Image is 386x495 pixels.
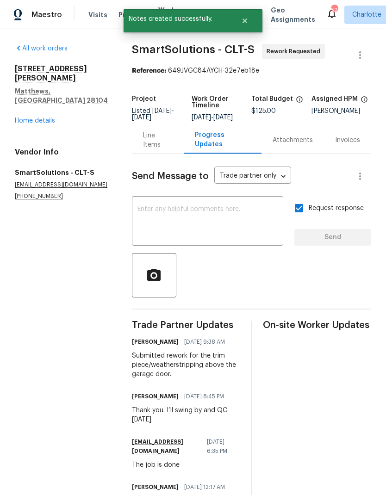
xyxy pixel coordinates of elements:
[143,131,173,149] div: Line Items
[15,168,110,177] h5: SmartSolutions - CLT-S
[331,6,337,15] div: 52
[309,204,364,213] span: Request response
[214,169,291,184] div: Trade partner only
[132,96,156,102] h5: Project
[311,108,371,114] div: [PERSON_NAME]
[132,44,255,55] span: SmartSolutions - CLT-S
[195,130,250,149] div: Progress Updates
[132,68,166,74] b: Reference:
[267,47,324,56] span: Rework Requested
[207,437,235,456] span: [DATE] 6:35 PM
[118,10,147,19] span: Projects
[15,148,110,157] h4: Vendor Info
[213,114,233,121] span: [DATE]
[311,96,358,102] h5: Assigned HPM
[132,108,174,121] span: -
[31,10,62,19] span: Maestro
[88,10,107,19] span: Visits
[361,96,368,108] span: The hpm assigned to this work order.
[184,483,225,492] span: [DATE] 12:17 AM
[124,9,230,29] span: Notes created successfully.
[132,406,240,424] div: Thank you. I’ll swing by and QC [DATE].
[132,351,240,379] div: Submitted rework for the trim piece/weatherstripping above the garage door.
[152,108,172,114] span: [DATE]
[15,118,55,124] a: Home details
[251,108,276,114] span: $125.00
[184,337,225,346] span: [DATE] 9:38 AM
[158,6,182,24] span: Work Orders
[192,96,251,109] h5: Work Order Timeline
[132,392,179,401] h6: [PERSON_NAME]
[352,10,381,19] span: Charlotte
[192,114,233,121] span: -
[230,12,260,30] button: Close
[251,96,293,102] h5: Total Budget
[184,392,224,401] span: [DATE] 8:45 PM
[132,337,179,346] h6: [PERSON_NAME]
[132,460,240,470] div: The job is done
[335,136,360,145] div: Invoices
[15,45,68,52] a: All work orders
[132,172,209,181] span: Send Message to
[132,321,240,330] span: Trade Partner Updates
[271,6,315,24] span: Geo Assignments
[132,66,371,75] div: 649JVGC84AYCH-32e7eb18e
[132,483,179,492] h6: [PERSON_NAME]
[132,114,151,121] span: [DATE]
[192,114,211,121] span: [DATE]
[132,108,174,121] span: Listed
[273,136,313,145] div: Attachments
[263,321,371,330] span: On-site Worker Updates
[296,96,303,108] span: The total cost of line items that have been proposed by Opendoor. This sum includes line items th...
